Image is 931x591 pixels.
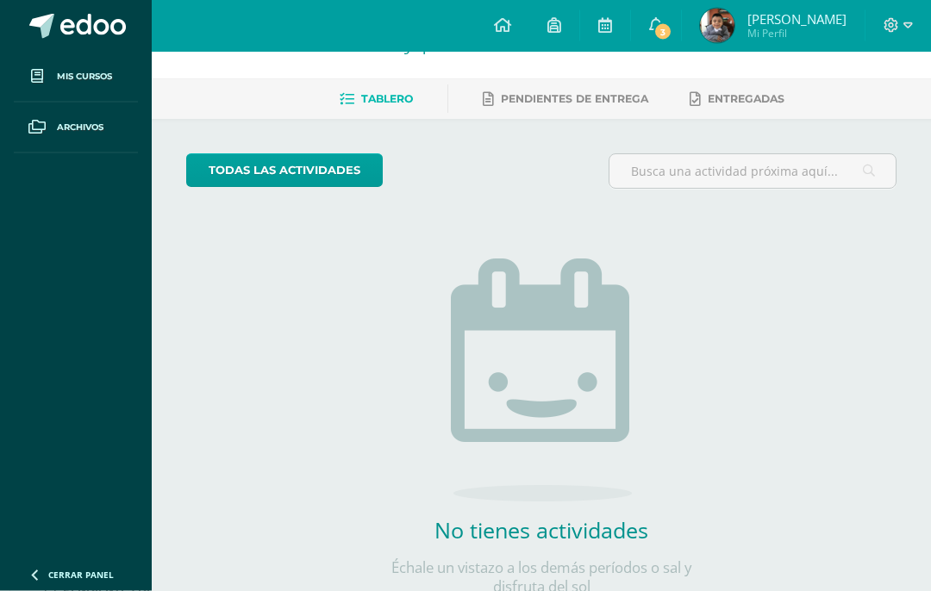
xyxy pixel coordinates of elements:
a: todas las Actividades [186,154,383,188]
img: f5e5a4ce4736c1722427f38ecebc11e0.png [700,9,734,43]
span: Cerrar panel [48,569,114,581]
a: Mis cursos [14,52,138,103]
input: Busca una actividad próxima aquí... [609,155,896,189]
span: Mi Perfil [747,26,847,40]
a: Tablero [340,86,413,114]
span: 3 [653,22,672,41]
a: Pendientes de entrega [483,86,648,114]
span: Entregadas [708,93,784,106]
a: Entregadas [690,86,784,114]
span: Tablero [361,93,413,106]
span: Pendientes de entrega [501,93,648,106]
img: no_activities.png [451,259,632,502]
a: Archivos [14,103,138,153]
span: Archivos [57,121,103,134]
span: [PERSON_NAME] [747,10,847,28]
span: Mis cursos [57,70,112,84]
h2: No tienes actividades [369,516,714,545]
